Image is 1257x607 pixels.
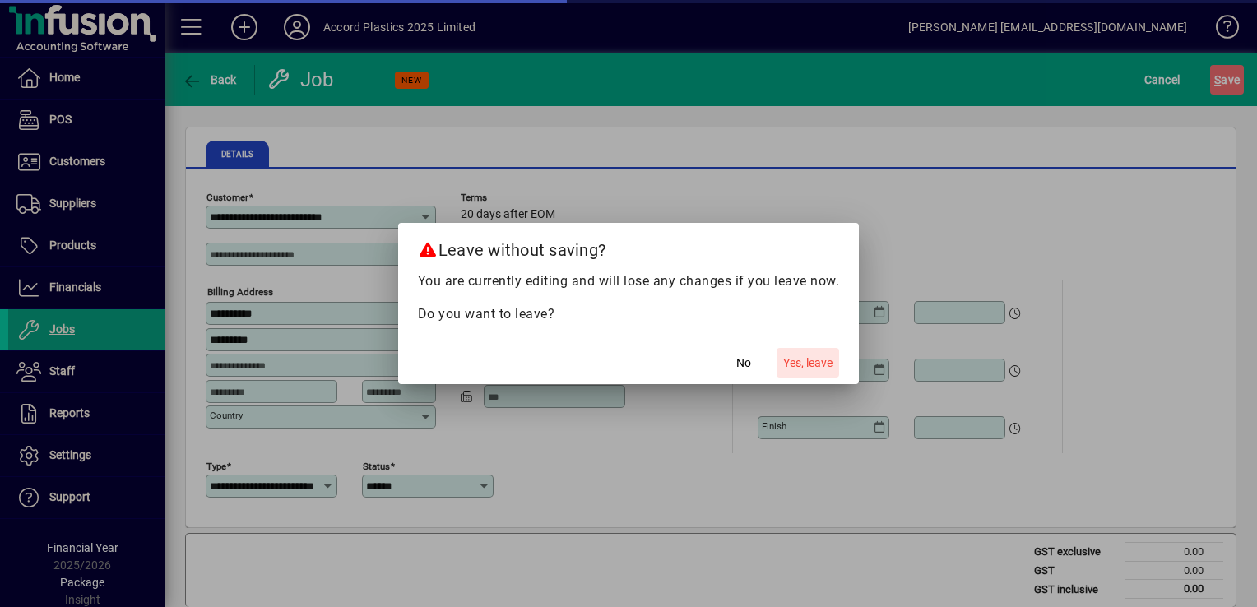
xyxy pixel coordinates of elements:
[398,223,860,271] h2: Leave without saving?
[736,354,751,372] span: No
[783,354,833,372] span: Yes, leave
[717,348,770,378] button: No
[777,348,839,378] button: Yes, leave
[418,271,840,291] p: You are currently editing and will lose any changes if you leave now.
[418,304,840,324] p: Do you want to leave?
